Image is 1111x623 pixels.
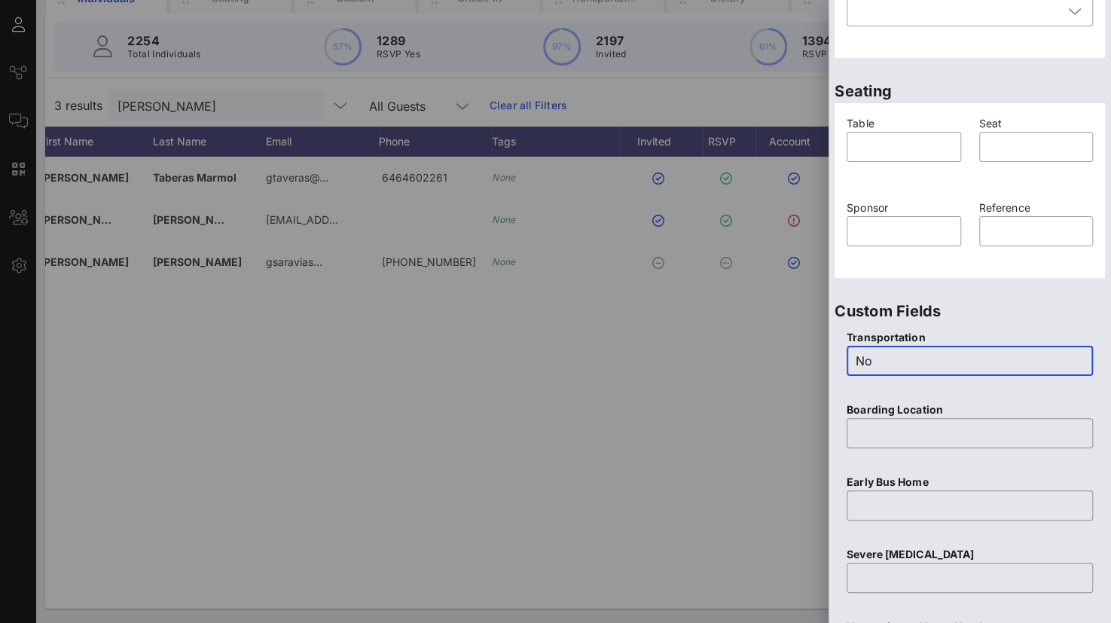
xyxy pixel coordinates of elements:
[847,115,961,132] p: Table
[847,329,1093,346] p: Transportation
[835,299,1105,323] p: Custom Fields
[979,115,1094,132] p: Seat
[847,402,1093,418] p: Boarding Location
[835,79,1105,103] p: Seating
[847,200,961,216] p: Sponsor
[847,474,1093,490] p: Early Bus Home
[979,200,1094,216] p: Reference
[847,546,1093,563] p: Severe [MEDICAL_DATA]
